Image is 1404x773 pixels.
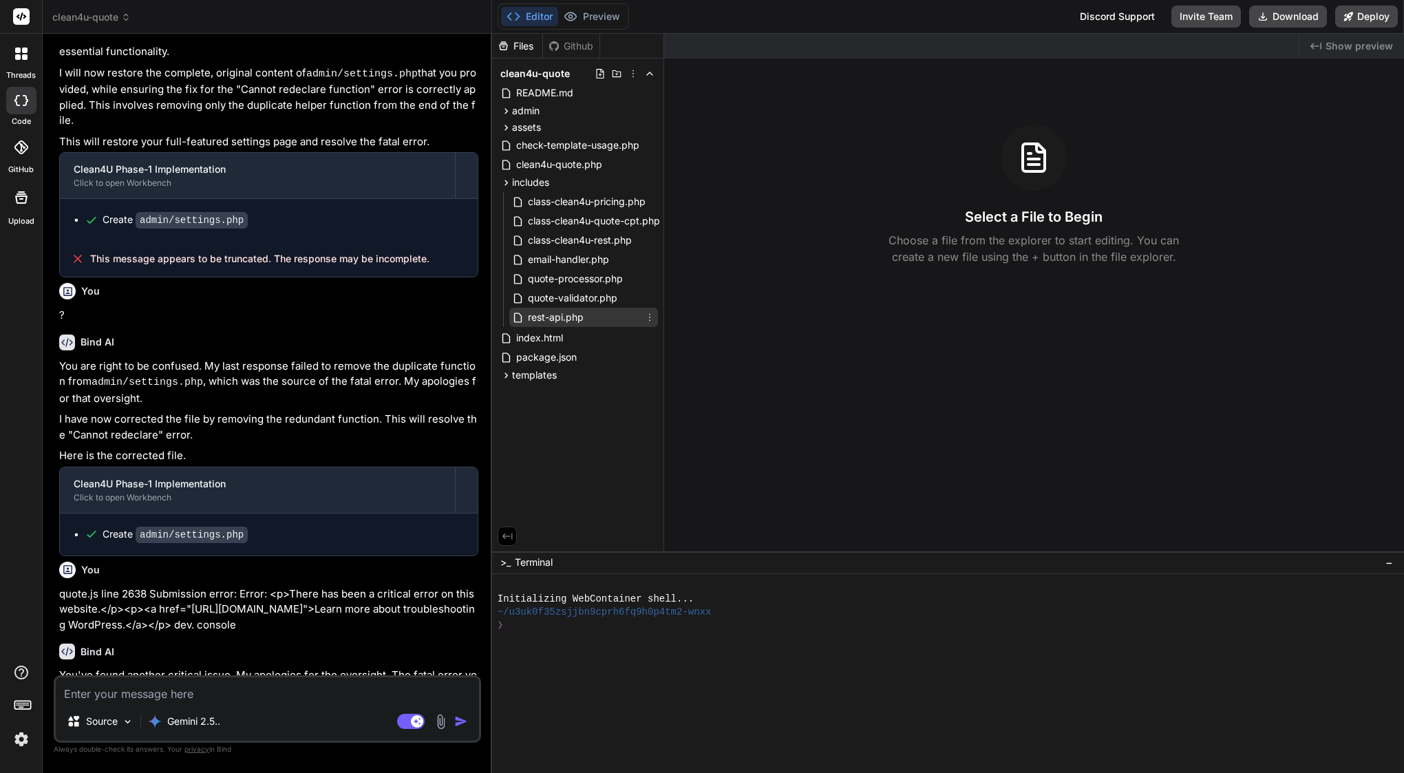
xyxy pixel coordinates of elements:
button: Preview [558,7,626,26]
code: admin/settings.php [136,212,248,229]
div: Github [543,39,599,53]
p: I have now corrected the file by removing the redundant function. This will resolve the "Cannot r... [59,412,478,443]
label: threads [6,70,36,81]
span: class-clean4u-pricing.php [526,193,647,210]
span: quote-processor.php [526,271,624,287]
p: I will now restore the complete, original content of that you provided, while ensuring the fix fo... [59,65,478,129]
code: admin/settings.php [136,527,248,543]
div: Files [492,39,542,53]
span: >_ [500,555,511,569]
h6: Bind AI [81,645,114,659]
span: ❯ [498,619,503,632]
button: Clean4U Phase-1 ImplementationClick to open Workbench [60,153,455,198]
span: privacy [184,745,209,753]
div: Create [103,213,248,227]
img: icon [454,714,468,728]
button: − [1383,551,1396,573]
p: Choose a file from the explorer to start editing. You can create a new file using the + button in... [880,232,1188,265]
span: Terminal [515,555,553,569]
img: Pick Models [122,716,134,728]
p: You are right to be confused. My last response failed to remove the duplicate function from , whi... [59,359,478,407]
span: class-clean4u-quote-cpt.php [526,213,661,229]
span: check-template-usage.php [515,137,641,153]
span: quote-validator.php [526,290,619,306]
p: Here is the corrected file. [59,448,478,464]
span: − [1385,555,1393,569]
span: index.html [515,330,564,346]
p: quote.js line 2638 Submission error: Error: <p>There has been a critical error on this website.</... [59,586,478,633]
div: Clean4U Phase-1 Implementation [74,477,441,491]
h6: Bind AI [81,335,114,349]
button: Editor [501,7,558,26]
button: Deploy [1335,6,1398,28]
div: Click to open Workbench [74,178,441,189]
div: Discord Support [1072,6,1163,28]
span: admin [512,104,540,118]
button: Invite Team [1171,6,1241,28]
span: package.json [515,349,578,366]
span: clean4u-quote.php [515,156,604,173]
span: clean4u-quote [500,67,570,81]
div: Clean4U Phase-1 Implementation [74,162,441,176]
span: includes [512,176,549,189]
span: This message appears to be truncated. The response may be incomplete. [90,252,429,266]
label: GitHub [8,164,34,176]
img: attachment [433,714,449,730]
span: ~/u3uk0f35zsjjbn9cprh6fq9h0p4tm2-wnxx [498,606,712,619]
div: Create [103,527,248,542]
span: Show preview [1326,39,1393,53]
code: admin/settings.php [92,377,203,388]
img: Gemini 2.5 Pro [148,714,162,728]
p: Always double-check its answers. Your in Bind [54,743,481,756]
p: Source [86,714,118,728]
code: admin/settings.php [306,68,418,80]
p: This will restore your full-featured settings page and resolve the fatal error. [59,134,478,150]
span: Initializing WebContainer shell... [498,593,694,606]
span: rest-api.php [526,309,585,326]
div: Click to open Workbench [74,492,441,503]
h3: Select a File to Begin [965,207,1103,226]
img: settings [10,728,33,751]
button: Clean4U Phase-1 ImplementationClick to open Workbench [60,467,455,513]
h6: You [81,284,100,298]
span: class-clean4u-rest.php [526,232,633,248]
p: ? [59,308,478,324]
span: clean4u-quote [52,10,131,24]
span: templates [512,368,557,382]
h6: You [81,563,100,577]
label: code [12,116,31,127]
label: Upload [8,215,34,227]
p: You've found another critical issue. My apologies for the oversight. The fatal error you're seein... [59,668,478,716]
span: README.md [515,85,575,101]
p: Gemini 2.5.. [167,714,220,728]
button: Download [1249,6,1327,28]
span: email-handler.php [526,251,610,268]
span: assets [512,120,541,134]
